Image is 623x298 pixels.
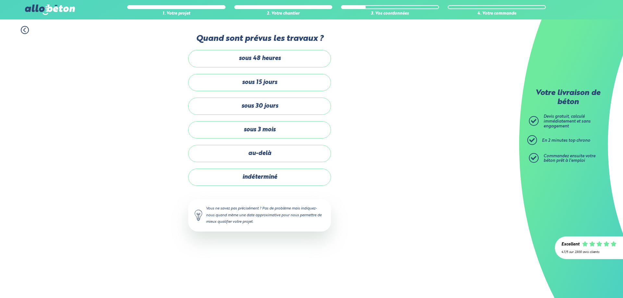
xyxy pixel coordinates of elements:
label: sous 48 heures [188,50,331,67]
div: 1. Votre projet [127,11,225,16]
iframe: Help widget launcher [565,273,616,291]
label: Quand sont prévus les travaux ? [188,34,331,43]
label: indéterminé [188,169,331,186]
label: sous 3 mois [188,121,331,138]
label: au-delà [188,145,331,162]
div: 3. Vos coordonnées [341,11,439,16]
img: allobéton [25,5,75,15]
label: sous 15 jours [188,74,331,91]
div: Vous ne savez pas précisément ? Pas de problème mais indiquez-nous quand même une date approximat... [188,199,331,231]
div: 2. Votre chantier [234,11,332,16]
div: 4. Votre commande [448,11,546,16]
label: sous 30 jours [188,98,331,115]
